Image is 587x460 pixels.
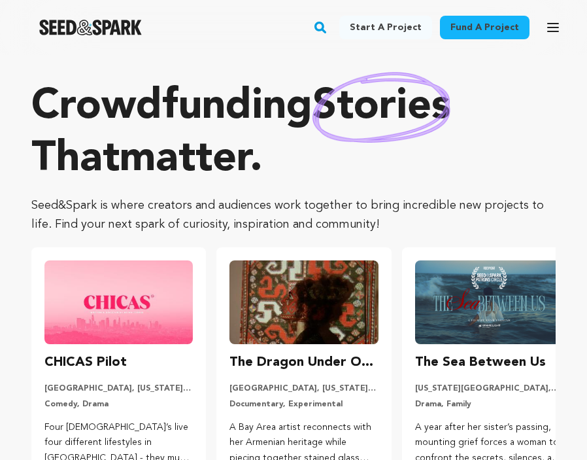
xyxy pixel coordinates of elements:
p: Documentary, Experimental [229,399,378,410]
p: Comedy, Drama [44,399,193,410]
p: Seed&Spark is where creators and audiences work together to bring incredible new projects to life... [31,196,556,234]
span: matter [120,139,250,181]
p: Crowdfunding that . [31,81,556,186]
img: hand sketched image [312,72,450,143]
h3: The Sea Between Us [415,352,546,373]
a: Fund a project [440,16,529,39]
img: CHICAS Pilot image [44,260,193,344]
p: [US_STATE][GEOGRAPHIC_DATA], [US_STATE] | Film Short [415,383,563,394]
h3: CHICAS Pilot [44,352,127,373]
a: Seed&Spark Homepage [39,20,142,35]
p: [GEOGRAPHIC_DATA], [US_STATE] | Series [44,383,193,394]
a: Start a project [339,16,432,39]
p: [GEOGRAPHIC_DATA], [US_STATE] | Film Feature [229,383,378,394]
img: The Dragon Under Our Feet image [229,260,378,344]
p: Drama, Family [415,399,563,410]
img: The Sea Between Us image [415,260,563,344]
h3: The Dragon Under Our Feet [229,352,378,373]
img: Seed&Spark Logo Dark Mode [39,20,142,35]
